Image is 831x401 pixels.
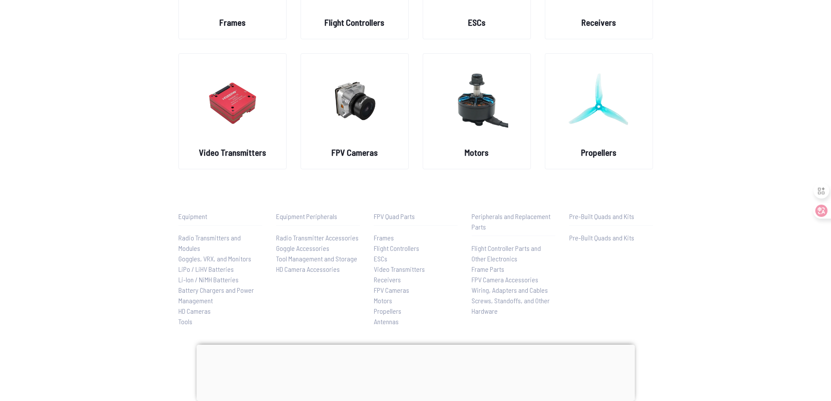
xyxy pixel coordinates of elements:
p: Peripherals and Replacement Parts [472,211,555,232]
p: Equipment [178,211,262,222]
span: Receivers [374,275,401,284]
iframe: Advertisement [196,345,635,399]
p: FPV Quad Parts [374,211,458,222]
a: Flight Controller Parts and Other Electronics [472,243,555,264]
a: Tools [178,316,262,327]
a: Li-Ion / NiMH Batteries [178,274,262,285]
span: Battery Chargers and Power Management [178,286,254,305]
span: Motors [374,296,392,305]
img: image of category [201,62,264,139]
h2: Propellers [581,146,616,158]
span: Radio Transmitters and Modules [178,233,241,252]
span: Wiring, Adapters and Cables [472,286,548,294]
span: Tools [178,317,192,326]
a: ESCs [374,254,458,264]
span: Video Transmitters [374,265,425,273]
p: Pre-Built Quads and Kits [569,211,653,222]
a: Video Transmitters [374,264,458,274]
h2: Frames [219,16,246,28]
h2: FPV Cameras [332,146,378,158]
a: HD Cameras [178,306,262,316]
a: Radio Transmitter Accessories [276,233,360,243]
a: HD Camera Accessories [276,264,360,274]
a: Tool Management and Storage [276,254,360,264]
a: Receivers [374,274,458,285]
span: FPV Camera Accessories [472,275,538,284]
a: LiPo / LiHV Batteries [178,264,262,274]
span: ESCs [374,254,387,263]
a: image of categoryMotors [423,53,531,169]
span: LiPo / LiHV Batteries [178,265,234,273]
span: Antennas [374,317,399,326]
a: Radio Transmitters and Modules [178,233,262,254]
span: Flight Controllers [374,244,419,252]
a: Propellers [374,306,458,316]
span: Goggle Accessories [276,244,329,252]
span: Propellers [374,307,401,315]
a: Screws, Standoffs, and Other Hardware [472,295,555,316]
span: Screws, Standoffs, and Other Hardware [472,296,550,315]
span: Frames [374,233,394,242]
a: image of categoryVideo Transmitters [178,53,287,169]
a: Frame Parts [472,264,555,274]
a: FPV Cameras [374,285,458,295]
a: image of categoryFPV Cameras [301,53,409,169]
a: Pre-Built Quads and Kits [569,233,653,243]
img: image of category [445,62,508,139]
h2: Motors [465,146,489,158]
span: HD Camera Accessories [276,265,340,273]
a: Goggles, VRX, and Monitors [178,254,262,264]
a: Battery Chargers and Power Management [178,285,262,306]
h2: Receivers [581,16,616,28]
span: Frame Parts [472,265,504,273]
a: Motors [374,295,458,306]
a: Antennas [374,316,458,327]
p: Equipment Peripherals [276,211,360,222]
a: Goggle Accessories [276,243,360,254]
a: Wiring, Adapters and Cables [472,285,555,295]
span: Flight Controller Parts and Other Electronics [472,244,541,263]
a: Frames [374,233,458,243]
span: Goggles, VRX, and Monitors [178,254,251,263]
h2: ESCs [468,16,486,28]
a: Flight Controllers [374,243,458,254]
span: FPV Cameras [374,286,409,294]
span: Tool Management and Storage [276,254,357,263]
span: HD Cameras [178,307,211,315]
a: image of categoryPropellers [545,53,653,169]
a: FPV Camera Accessories [472,274,555,285]
span: Li-Ion / NiMH Batteries [178,275,239,284]
span: Radio Transmitter Accessories [276,233,359,242]
span: Pre-Built Quads and Kits [569,233,634,242]
img: image of category [323,62,386,139]
img: image of category [568,62,630,139]
h2: Flight Controllers [325,16,384,28]
h2: Video Transmitters [199,146,266,158]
